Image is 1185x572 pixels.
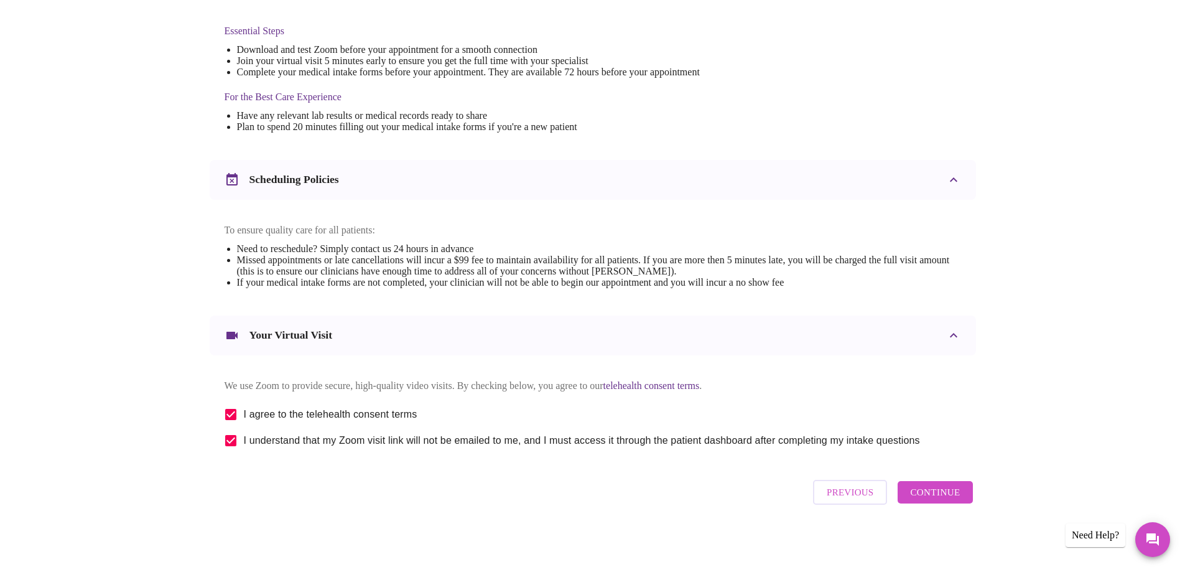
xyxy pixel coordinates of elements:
[244,433,920,448] span: I understand that my Zoom visit link will not be emailed to me, and I must access it through the ...
[244,407,417,422] span: I agree to the telehealth consent terms
[1066,523,1125,547] div: Need Help?
[237,44,700,55] li: Download and test Zoom before your appointment for a smooth connection
[225,225,961,236] p: To ensure quality care for all patients:
[898,481,972,504] button: Continue
[237,55,700,67] li: Join your virtual visit 5 minutes early to ensure you get the full time with your specialist
[813,480,887,505] button: Previous
[910,484,960,500] span: Continue
[210,160,976,200] div: Scheduling Policies
[237,121,700,133] li: Plan to spend 20 minutes filling out your medical intake forms if you're a new patient
[225,26,700,37] h4: Essential Steps
[225,91,700,103] h4: For the Best Care Experience
[603,380,700,391] a: telehealth consent terms
[237,110,700,121] li: Have any relevant lab results or medical records ready to share
[237,255,961,277] li: Missed appointments or late cancellations will incur a $99 fee to maintain availability for all p...
[827,484,873,500] span: Previous
[210,316,976,355] div: Your Virtual Visit
[249,173,339,186] h3: Scheduling Policies
[249,329,333,342] h3: Your Virtual Visit
[237,243,961,255] li: Need to reschedule? Simply contact us 24 hours in advance
[1135,522,1170,557] button: Messages
[225,380,961,391] p: We use Zoom to provide secure, high-quality video visits. By checking below, you agree to our .
[237,277,961,288] li: If your medical intake forms are not completed, your clinician will not be able to begin our appo...
[237,67,700,78] li: Complete your medical intake forms before your appointment. They are available 72 hours before yo...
